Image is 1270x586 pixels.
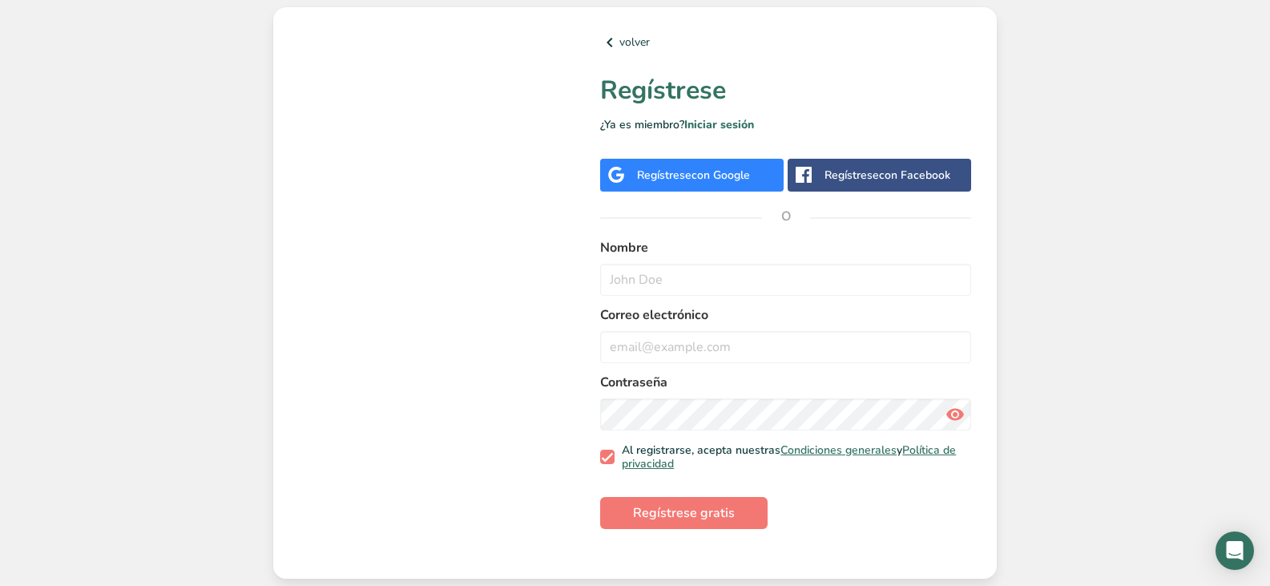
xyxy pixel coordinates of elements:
[600,497,768,529] button: Regístrese gratis
[615,443,966,471] span: Al registrarse, acepta nuestras y
[600,373,971,392] label: Contraseña
[684,117,754,132] a: Iniciar sesión
[600,116,971,133] p: ¿Ya es miembro?
[780,443,897,458] a: Condiciones generales
[762,192,810,240] span: O
[622,443,956,472] a: Política de privacidad
[824,167,950,184] div: Regístrese
[600,238,971,257] label: Nombre
[691,168,750,183] span: con Google
[600,71,971,110] h1: Regístrese
[633,503,735,523] span: Regístrese gratis
[637,167,750,184] div: Regístrese
[600,33,971,52] a: volver
[879,168,950,183] span: con Facebook
[600,264,971,296] input: John Doe
[600,331,971,363] input: email@example.com
[600,305,971,325] label: Correo electrónico
[1216,531,1254,570] div: Open Intercom Messenger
